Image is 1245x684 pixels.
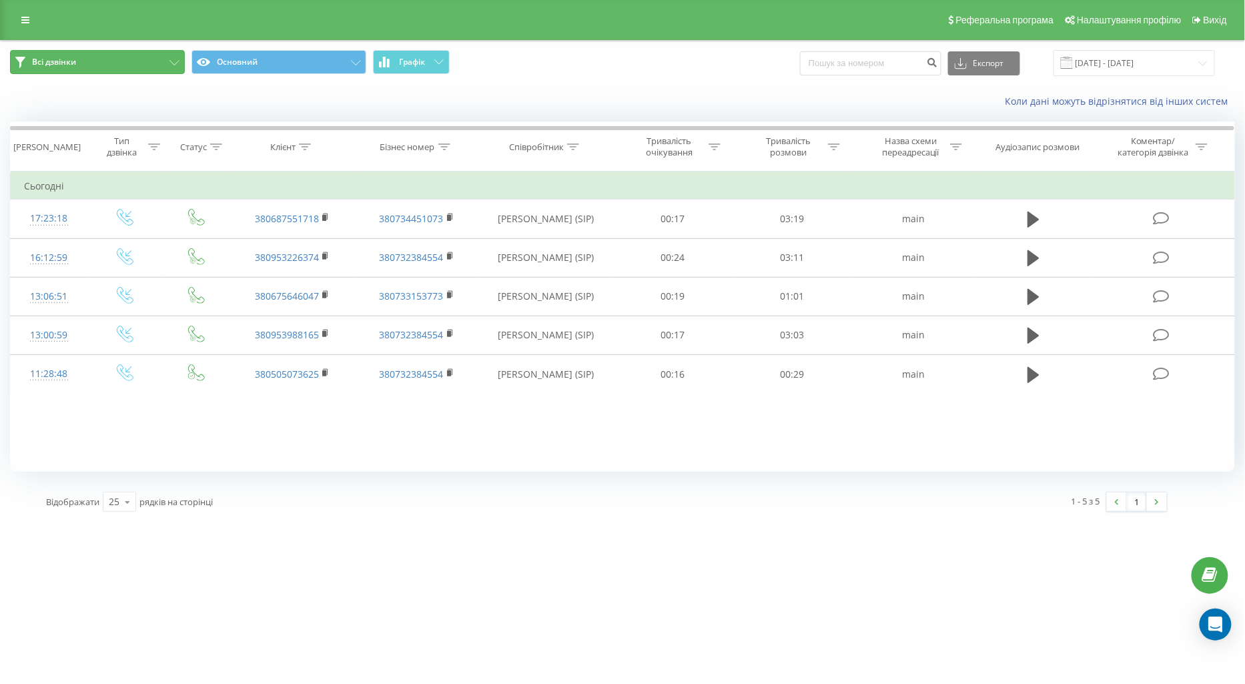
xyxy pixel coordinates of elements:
div: [PERSON_NAME] [13,141,81,153]
td: [PERSON_NAME] (SIP) [479,355,613,394]
td: 00:29 [733,355,852,394]
div: 16:12:59 [24,245,73,271]
td: 00:17 [612,200,732,238]
a: 380732384554 [380,368,444,380]
td: main [852,355,976,394]
div: 17:23:18 [24,206,73,232]
td: 00:19 [612,277,732,316]
div: Тривалість очікування [634,135,705,158]
div: Тип дзвінка [99,135,145,158]
div: Тривалість розмови [753,135,825,158]
span: Відображати [46,496,99,508]
div: 1 - 5 з 5 [1072,494,1100,508]
input: Пошук за номером [800,51,941,75]
td: [PERSON_NAME] (SIP) [479,200,613,238]
td: 01:01 [733,277,852,316]
div: Аудіозапис розмови [996,141,1080,153]
div: 11:28:48 [24,361,73,387]
td: main [852,316,976,354]
a: 380732384554 [380,251,444,264]
span: Реферальна програма [956,15,1054,25]
a: 380734451073 [380,212,444,225]
a: Коли дані можуть відрізнятися вiд інших систем [1005,95,1235,107]
td: [PERSON_NAME] (SIP) [479,277,613,316]
div: 13:00:59 [24,322,73,348]
a: 380733153773 [380,290,444,302]
td: [PERSON_NAME] (SIP) [479,316,613,354]
button: Всі дзвінки [10,50,185,74]
td: 00:16 [612,355,732,394]
button: Графік [373,50,450,74]
td: main [852,277,976,316]
a: 380675646047 [255,290,319,302]
div: Коментар/категорія дзвінка [1114,135,1192,158]
td: [PERSON_NAME] (SIP) [479,238,613,277]
span: рядків на сторінці [139,496,213,508]
div: 25 [109,495,119,508]
a: 380732384554 [380,328,444,341]
div: Open Intercom Messenger [1200,609,1232,641]
a: 380953226374 [255,251,319,264]
td: 03:11 [733,238,852,277]
td: 00:17 [612,316,732,354]
span: Вихід [1204,15,1227,25]
div: Бізнес номер [380,141,435,153]
div: Співробітник [509,141,564,153]
td: 00:24 [612,238,732,277]
td: main [852,200,976,238]
a: 380505073625 [255,368,319,380]
td: 03:03 [733,316,852,354]
div: Клієнт [270,141,296,153]
td: main [852,238,976,277]
a: 380687551718 [255,212,319,225]
div: Назва схеми переадресації [875,135,947,158]
span: Всі дзвінки [32,57,76,67]
button: Експорт [948,51,1020,75]
div: Статус [180,141,207,153]
td: 03:19 [733,200,852,238]
span: Налаштування профілю [1077,15,1181,25]
a: 380953988165 [255,328,319,341]
a: 1 [1127,492,1147,511]
td: Сьогодні [11,173,1235,200]
button: Основний [191,50,366,74]
div: 13:06:51 [24,284,73,310]
span: Графік [399,57,425,67]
